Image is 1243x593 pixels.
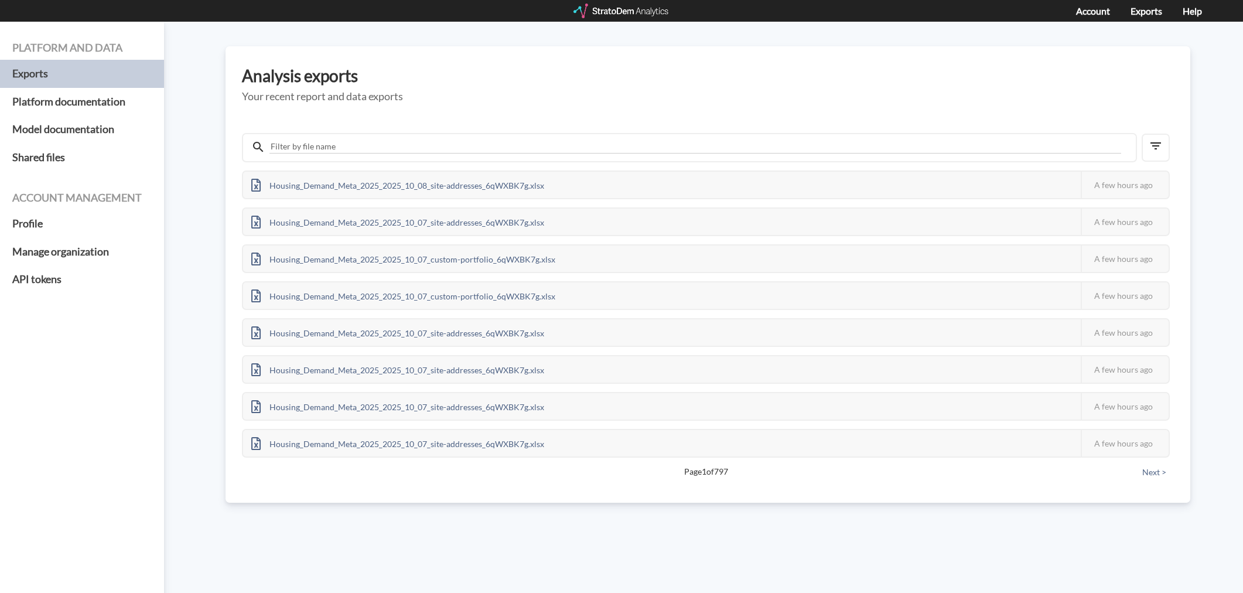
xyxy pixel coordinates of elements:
[243,363,552,373] a: Housing_Demand_Meta_2025_2025_10_07_site-addresses_6qWXBK7g.xlsx
[12,210,152,238] a: Profile
[243,393,552,420] div: Housing_Demand_Meta_2025_2025_10_07_site-addresses_6qWXBK7g.xlsx
[243,216,552,226] a: Housing_Demand_Meta_2025_2025_10_07_site-addresses_6qWXBK7g.xlsx
[12,192,152,204] h4: Account management
[12,42,152,54] h4: Platform and data
[1081,393,1169,420] div: A few hours ago
[242,67,1174,85] h3: Analysis exports
[243,209,552,235] div: Housing_Demand_Meta_2025_2025_10_07_site-addresses_6qWXBK7g.xlsx
[242,91,1174,103] h5: Your recent report and data exports
[243,400,552,410] a: Housing_Demand_Meta_2025_2025_10_07_site-addresses_6qWXBK7g.xlsx
[243,430,552,456] div: Housing_Demand_Meta_2025_2025_10_07_site-addresses_6qWXBK7g.xlsx
[1131,5,1162,16] a: Exports
[243,326,552,336] a: Housing_Demand_Meta_2025_2025_10_07_site-addresses_6qWXBK7g.xlsx
[12,60,152,88] a: Exports
[1081,246,1169,272] div: A few hours ago
[243,437,552,447] a: Housing_Demand_Meta_2025_2025_10_07_site-addresses_6qWXBK7g.xlsx
[1081,172,1169,198] div: A few hours ago
[12,144,152,172] a: Shared files
[243,246,564,272] div: Housing_Demand_Meta_2025_2025_10_07_custom-portfolio_6qWXBK7g.xlsx
[243,289,564,299] a: Housing_Demand_Meta_2025_2025_10_07_custom-portfolio_6qWXBK7g.xlsx
[12,115,152,144] a: Model documentation
[12,265,152,294] a: API tokens
[1076,5,1110,16] a: Account
[243,253,564,263] a: Housing_Demand_Meta_2025_2025_10_07_custom-portfolio_6qWXBK7g.xlsx
[1081,282,1169,309] div: A few hours ago
[243,172,552,198] div: Housing_Demand_Meta_2025_2025_10_08_site-addresses_6qWXBK7g.xlsx
[1081,319,1169,346] div: A few hours ago
[243,179,552,189] a: Housing_Demand_Meta_2025_2025_10_08_site-addresses_6qWXBK7g.xlsx
[243,282,564,309] div: Housing_Demand_Meta_2025_2025_10_07_custom-portfolio_6qWXBK7g.xlsx
[243,319,552,346] div: Housing_Demand_Meta_2025_2025_10_07_site-addresses_6qWXBK7g.xlsx
[1139,466,1170,479] button: Next >
[12,238,152,266] a: Manage organization
[1081,356,1169,383] div: A few hours ago
[1081,209,1169,235] div: A few hours ago
[269,140,1121,154] input: Filter by file name
[243,356,552,383] div: Housing_Demand_Meta_2025_2025_10_07_site-addresses_6qWXBK7g.xlsx
[1183,5,1202,16] a: Help
[283,466,1129,478] span: Page 1 of 797
[12,88,152,116] a: Platform documentation
[1081,430,1169,456] div: A few hours ago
